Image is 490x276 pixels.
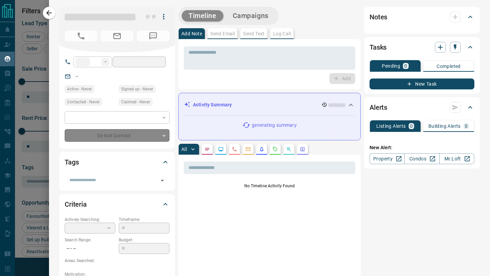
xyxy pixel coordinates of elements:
p: 0 [465,124,468,128]
div: Alerts [370,99,474,116]
div: Do Not Contact [65,129,169,142]
p: -- - -- [65,243,115,254]
span: Contacted - Never [67,99,100,105]
svg: Emails [245,146,251,152]
svg: Lead Browsing Activity [218,146,224,152]
p: Activity Summary [193,101,232,108]
button: Campaigns [226,10,275,21]
p: Listing Alerts [376,124,406,128]
a: Property [370,153,405,164]
div: Activity Summary [184,99,355,111]
span: No Number [65,31,97,41]
h2: Criteria [65,199,87,210]
button: Open [158,176,167,185]
svg: Requests [273,146,278,152]
h2: Tasks [370,42,387,53]
button: New Task [370,79,474,89]
p: 0 [410,124,413,128]
h2: Alerts [370,102,387,113]
span: No Number [137,31,169,41]
p: No Timeline Activity Found [184,183,355,189]
svg: Opportunities [286,146,292,152]
span: Claimed - Never [121,99,150,105]
div: Criteria [65,196,169,212]
p: Completed [437,64,461,69]
div: Tasks [370,39,474,55]
a: Mr.Loft [439,153,474,164]
a: Condos [404,153,439,164]
p: 0 [404,64,407,68]
svg: Calls [232,146,237,152]
p: Building Alerts [428,124,461,128]
p: Actively Searching: [65,217,115,223]
svg: Agent Actions [300,146,305,152]
svg: Notes [205,146,210,152]
h2: Tags [65,157,79,168]
p: Search Range: [65,237,115,243]
span: Signed up - Never [121,86,153,92]
p: Add Note [181,31,202,36]
p: Areas Searched: [65,258,169,264]
span: No Email [101,31,133,41]
p: All [181,147,187,152]
h2: Notes [370,12,387,22]
p: Timeframe: [119,217,169,223]
button: Timeline [182,10,223,21]
span: Active - Never [67,86,92,92]
p: Budget: [119,237,169,243]
p: Pending [382,64,400,68]
div: Notes [370,9,474,25]
a: -- [76,73,78,79]
div: Tags [65,154,169,170]
svg: Listing Alerts [259,146,264,152]
p: New Alert: [370,144,474,151]
p: generating summary [252,122,296,129]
